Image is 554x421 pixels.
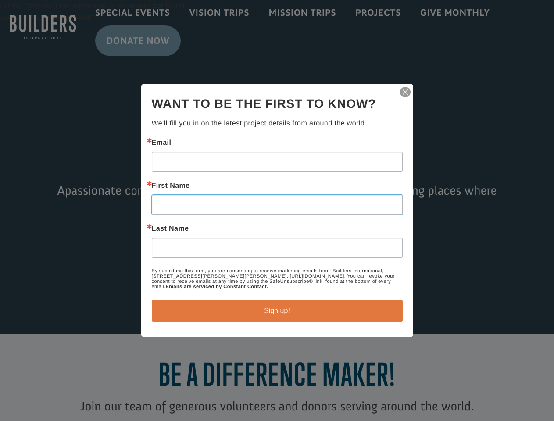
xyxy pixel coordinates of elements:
strong: [GEOGRAPHIC_DATA] [21,27,74,33]
label: Last Name [152,225,403,232]
img: ctct-close-x.svg [399,86,411,98]
button: Donate [124,18,163,33]
img: US.png [16,35,22,41]
button: Sign up! [152,300,403,322]
h2: Want to be the first to know? [152,95,403,113]
label: First Name [152,182,403,189]
span: [GEOGRAPHIC_DATA] , [GEOGRAPHIC_DATA] [24,35,121,41]
label: Email [152,139,403,146]
div: [PERSON_NAME] donated $50 [16,9,121,26]
img: emoji partyFace [16,18,23,25]
p: By submitting this form, you are consenting to receive marketing emails from: Builders Internatio... [152,268,403,289]
p: We'll fill you in on the latest project details from around the world. [152,118,403,129]
a: Emails are serviced by Constant Contact. [165,284,268,289]
div: to [16,27,121,33]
